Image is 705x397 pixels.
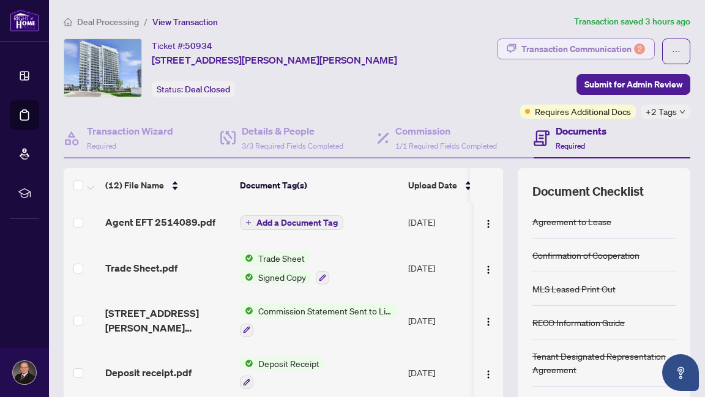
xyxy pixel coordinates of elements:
div: Status: [152,81,235,97]
span: View Transaction [152,17,218,28]
button: Open asap [662,354,699,391]
h4: Documents [556,124,606,138]
img: Logo [483,369,493,379]
img: Status Icon [240,251,253,265]
span: +2 Tags [646,105,677,119]
span: 50934 [185,40,212,51]
img: IMG-W12304620_1.jpg [64,39,141,97]
span: Deal Processing [77,17,139,28]
span: Requires Additional Docs [535,105,631,118]
th: Document Tag(s) [235,168,403,202]
span: 3/3 Required Fields Completed [242,141,343,150]
img: Logo [483,219,493,229]
button: Logo [479,258,498,278]
span: Add a Document Tag [256,218,338,227]
span: ellipsis [672,47,681,56]
span: [STREET_ADDRESS][PERSON_NAME][PERSON_NAME]-INV.pdf [105,306,230,335]
th: (12) File Name [100,168,235,202]
span: [STREET_ADDRESS][PERSON_NAME][PERSON_NAME] [152,53,397,67]
img: Status Icon [240,270,253,284]
button: Add a Document Tag [240,215,343,230]
span: home [64,18,72,26]
span: Signed Copy [253,270,311,284]
td: [DATE] [403,294,487,347]
img: logo [10,9,39,32]
div: Confirmation of Cooperation [532,248,640,262]
button: Logo [479,363,498,382]
button: Logo [479,311,498,330]
td: [DATE] [403,242,487,294]
span: Trade Sheet.pdf [105,261,177,275]
span: Required [87,141,116,150]
button: Logo [479,212,498,232]
button: Status IconCommission Statement Sent to Listing Brokerage [240,304,398,337]
li: / [144,15,147,29]
img: Status Icon [240,304,253,317]
span: Document Checklist [532,183,644,200]
div: RECO Information Guide [532,316,625,329]
img: Status Icon [240,357,253,370]
button: Add a Document Tag [240,215,343,231]
span: Required [556,141,585,150]
div: 2 [634,43,645,54]
img: Logo [483,265,493,275]
div: Transaction Communication [521,39,645,59]
span: down [679,109,685,115]
div: Ticket #: [152,39,212,53]
h4: Details & People [242,124,343,138]
div: Tenant Designated Representation Agreement [532,349,676,376]
img: Profile Icon [13,361,36,384]
button: Status IconDeposit Receipt [240,357,324,390]
button: Status IconTrade SheetStatus IconSigned Copy [240,251,329,284]
td: [DATE] [403,202,487,242]
span: Deposit Receipt [253,357,324,370]
button: Submit for Admin Review [576,74,690,95]
span: Deal Closed [185,84,230,95]
span: Deposit receipt.pdf [105,365,192,380]
h4: Transaction Wizard [87,124,173,138]
span: Agent EFT 2514089.pdf [105,215,215,229]
button: Transaction Communication2 [497,39,655,59]
span: Upload Date [408,179,457,192]
img: Logo [483,317,493,327]
span: Submit for Admin Review [584,75,682,94]
article: Transaction saved 3 hours ago [574,15,690,29]
span: (12) File Name [105,179,164,192]
span: Commission Statement Sent to Listing Brokerage [253,304,398,317]
div: MLS Leased Print Out [532,282,616,295]
div: Agreement to Lease [532,215,611,228]
span: 1/1 Required Fields Completed [395,141,497,150]
span: plus [245,220,252,226]
th: Upload Date [403,168,487,202]
span: Trade Sheet [253,251,310,265]
h4: Commission [395,124,497,138]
